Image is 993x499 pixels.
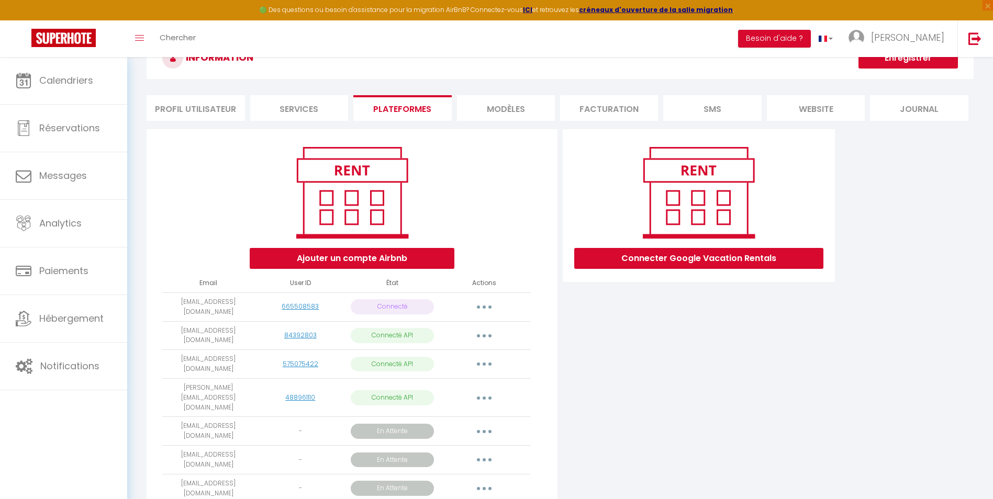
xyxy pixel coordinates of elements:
button: Besoin d'aide ? [738,30,811,48]
li: Facturation [560,95,658,121]
li: MODÈLES [457,95,555,121]
td: [PERSON_NAME][EMAIL_ADDRESS][DOMAIN_NAME] [162,378,254,417]
p: En Attente [351,424,434,439]
li: SMS [663,95,761,121]
img: rent.png [285,142,419,243]
td: [EMAIL_ADDRESS][DOMAIN_NAME] [162,350,254,379]
td: [EMAIL_ADDRESS][DOMAIN_NAME] [162,446,254,474]
img: logout [968,32,981,45]
button: Ajouter un compte Airbnb [250,248,454,269]
span: Messages [39,169,87,182]
li: website [767,95,865,121]
a: 575075422 [283,359,318,368]
li: Journal [870,95,968,121]
img: ... [849,30,864,46]
li: Services [250,95,348,121]
td: [EMAIL_ADDRESS][DOMAIN_NAME] [162,417,254,446]
span: Analytics [39,217,82,230]
a: 488961110 [285,393,315,402]
a: Chercher [152,20,204,57]
h3: INFORMATION [147,37,974,79]
p: Connecté [351,299,434,314]
p: Connecté API [351,390,434,405]
a: 665508583 [282,302,319,311]
span: Paiements [39,264,88,277]
a: ... [PERSON_NAME] [841,20,957,57]
li: Profil Utilisateur [147,95,244,121]
th: User ID [254,274,347,292]
p: En Attente [351,452,434,468]
th: Actions [438,274,530,292]
span: Calendriers [39,74,93,87]
span: Réservations [39,121,100,134]
li: Plateformes [353,95,451,121]
div: - [259,455,342,465]
a: ICI [523,5,532,14]
span: Notifications [40,359,99,372]
button: Enregistrer [858,48,958,69]
button: Connecter Google Vacation Rentals [574,248,823,269]
td: [EMAIL_ADDRESS][DOMAIN_NAME] [162,292,254,321]
p: Connecté API [351,357,434,372]
a: 84392803 [284,331,317,339]
img: rent.png [632,142,765,243]
img: Super Booking [31,29,96,47]
span: Chercher [160,32,196,43]
span: Hébergement [39,312,104,325]
div: - [259,483,342,493]
td: [EMAIL_ADDRESS][DOMAIN_NAME] [162,321,254,350]
span: [PERSON_NAME] [871,31,944,44]
p: En Attente [351,481,434,496]
button: Ouvrir le widget de chat LiveChat [8,4,40,36]
p: Connecté API [351,328,434,343]
th: Email [162,274,254,292]
div: - [259,426,342,436]
a: créneaux d'ouverture de la salle migration [579,5,733,14]
th: État [347,274,439,292]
